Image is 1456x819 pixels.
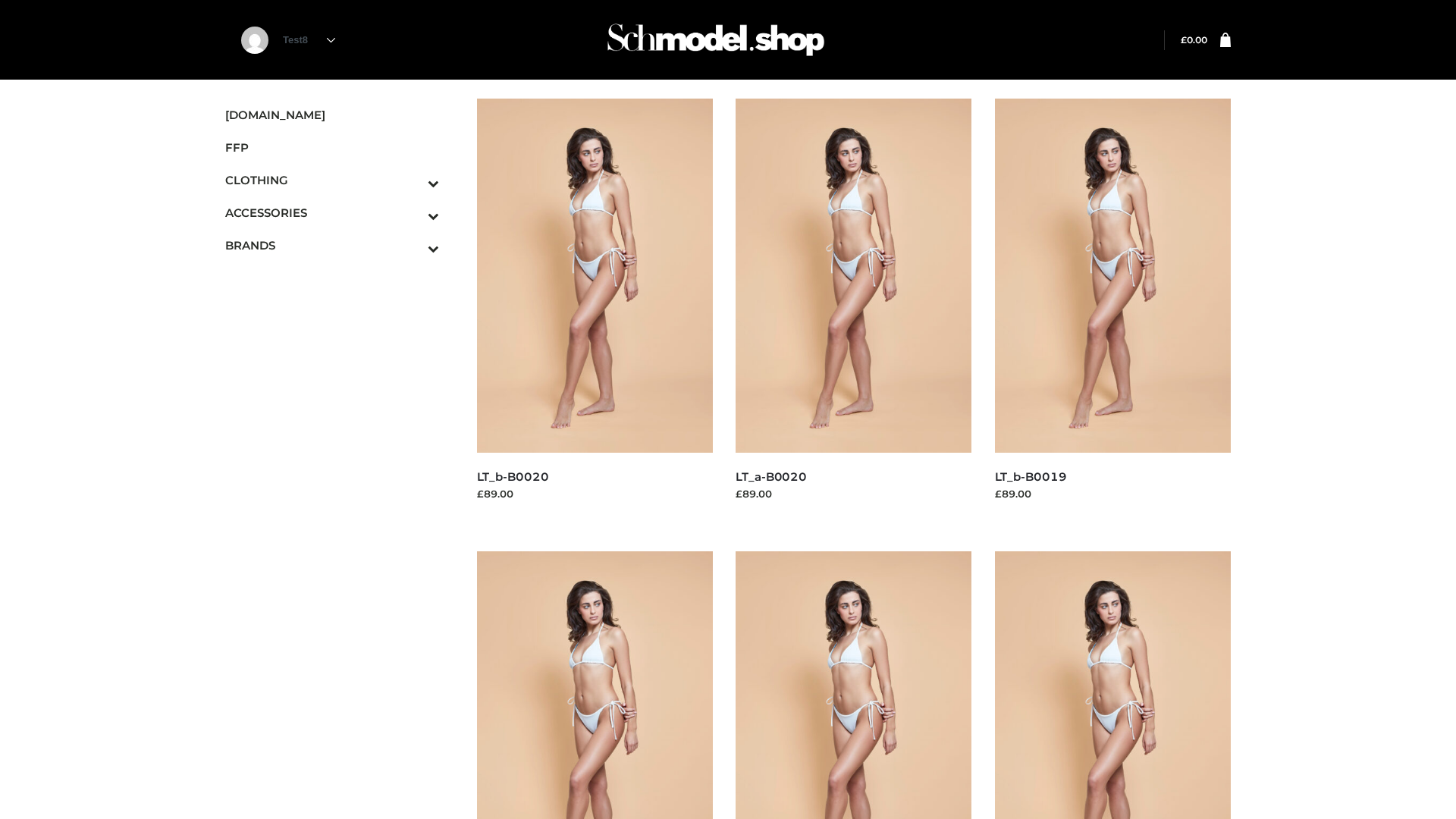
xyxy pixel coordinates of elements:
span: ACCESSORIES [225,204,439,221]
bdi: 0.00 [1181,34,1207,45]
a: Read more [995,504,1051,516]
button: Toggle Submenu [386,164,439,196]
a: Read more [736,504,792,516]
a: BRANDSToggle Submenu [225,229,439,262]
a: Read more [477,504,533,516]
a: ACCESSORIESToggle Submenu [225,196,439,229]
button: Toggle Submenu [386,196,439,229]
img: Schmodel Admin 964 [602,10,830,70]
div: £89.00 [477,486,714,501]
a: LT_a-B0020 [736,469,807,484]
a: CLOTHINGToggle Submenu [225,164,439,196]
a: £0.00 [1181,34,1207,45]
button: Toggle Submenu [386,229,439,262]
div: £89.00 [736,486,972,501]
span: BRANDS [225,237,439,254]
span: CLOTHING [225,171,439,189]
a: LT_b-B0019 [995,469,1067,484]
a: [DOMAIN_NAME] [225,99,439,131]
div: £89.00 [995,486,1232,501]
a: LT_b-B0020 [477,469,549,484]
a: FFP [225,131,439,164]
a: Test8 [283,34,335,45]
span: FFP [225,139,439,156]
span: [DOMAIN_NAME] [225,106,439,124]
span: £ [1181,34,1187,45]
